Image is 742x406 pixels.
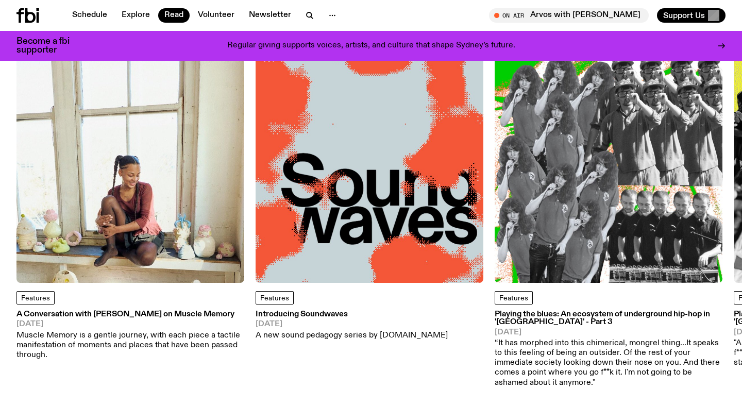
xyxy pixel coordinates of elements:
button: On AirArvos with [PERSON_NAME] [489,8,649,23]
a: Volunteer [192,8,241,23]
p: “It has morphed into this chimerical, mongrel thing...It speaks to this feeling of being an outsi... [495,339,722,388]
p: Regular giving supports voices, artists, and culture that shape Sydney’s future. [227,41,515,50]
span: [DATE] [16,320,244,328]
h3: Introducing Soundwaves [256,311,448,318]
a: Read [158,8,190,23]
p: A new sound pedagogy series by [DOMAIN_NAME] [256,331,448,341]
a: Features [16,291,55,304]
span: [DATE] [495,329,722,336]
p: Muscle Memory is a gentle journey, with each piece a tactile manifestation of moments and places ... [16,331,244,361]
span: Support Us [663,11,705,20]
a: Playing the blues: An ecosystem of underground hip-hop in '[GEOGRAPHIC_DATA]' - Part 3[DATE]“It h... [495,311,722,388]
a: Introducing Soundwaves[DATE]A new sound pedagogy series by [DOMAIN_NAME] [256,311,448,341]
h3: Become a fbi supporter [16,37,82,55]
a: Newsletter [243,8,297,23]
a: Features [256,291,294,304]
span: Features [260,295,289,302]
span: [DATE] [256,320,448,328]
a: Features [495,291,533,304]
img: The text Sound waves, with one word stacked upon another, in black text on a bluish-gray backgrou... [256,55,483,283]
a: Explore [115,8,156,23]
span: Features [21,295,50,302]
a: Schedule [66,8,113,23]
button: Support Us [657,8,726,23]
h3: A Conversation with [PERSON_NAME] on Muscle Memory [16,311,244,318]
span: Features [499,295,528,302]
a: A Conversation with [PERSON_NAME] on Muscle Memory[DATE]Muscle Memory is a gentle journey, with e... [16,311,244,360]
h3: Playing the blues: An ecosystem of underground hip-hop in '[GEOGRAPHIC_DATA]' - Part 3 [495,311,722,326]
